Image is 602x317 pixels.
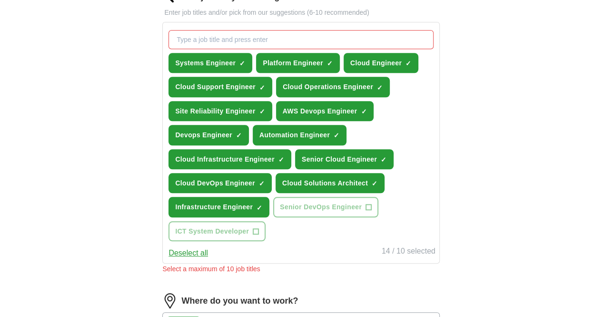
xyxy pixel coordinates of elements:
img: location.png [162,293,178,308]
span: AWS Devops Engineer [283,106,357,116]
span: ✓ [334,132,339,139]
span: Cloud Support Engineer [175,82,256,92]
span: ✓ [377,84,383,92]
button: Deselect all [168,247,208,259]
button: Systems Engineer✓ [168,53,252,73]
span: Platform Engineer [263,58,323,68]
span: ✓ [278,156,284,164]
span: ✓ [236,132,242,139]
button: Devops Engineer✓ [168,125,249,145]
div: Select a maximum of 10 job titles [162,264,439,274]
span: ✓ [372,180,377,187]
button: Cloud Engineer✓ [344,53,418,73]
span: Senior DevOps Engineer [280,202,362,212]
span: Site Reliability Engineer [175,106,255,116]
span: ✓ [259,180,265,187]
span: ✓ [239,60,245,67]
input: Type a job title and press enter [168,30,433,49]
button: Cloud Operations Engineer✓ [276,77,390,97]
span: ✓ [257,204,262,212]
span: ✓ [381,156,386,164]
span: ✓ [405,60,411,67]
button: Cloud Infrastructure Engineer✓ [168,149,291,169]
span: Systems Engineer [175,58,236,68]
p: Enter job titles and/or pick from our suggestions (6-10 recommended) [162,7,439,18]
button: Senior Cloud Engineer✓ [295,149,394,169]
span: ICT System Developer [175,226,249,236]
button: Automation Engineer✓ [253,125,346,145]
span: Cloud Operations Engineer [283,82,373,92]
button: Cloud Support Engineer✓ [168,77,272,97]
div: 14 / 10 selected [382,245,435,259]
span: Cloud Engineer [350,58,402,68]
span: Senior Cloud Engineer [302,154,377,164]
span: ✓ [327,60,333,67]
span: ✓ [259,108,265,115]
button: Platform Engineer✓ [256,53,340,73]
span: Infrastructure Engineer [175,202,253,212]
button: Senior DevOps Engineer [273,197,378,217]
span: Devops Engineer [175,130,232,140]
span: Automation Engineer [259,130,330,140]
label: Where do you want to work? [181,294,298,308]
button: Cloud Solutions Architect✓ [276,173,385,193]
button: Cloud DevOps Engineer✓ [168,173,272,193]
span: ✓ [361,108,366,115]
button: AWS Devops Engineer✓ [276,101,374,121]
span: ✓ [259,84,265,92]
button: Site Reliability Engineer✓ [168,101,272,121]
button: ICT System Developer [168,221,266,241]
span: Cloud Infrastructure Engineer [175,154,275,164]
button: Infrastructure Engineer✓ [168,197,269,217]
span: Cloud DevOps Engineer [175,178,255,188]
span: Cloud Solutions Architect [282,178,368,188]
